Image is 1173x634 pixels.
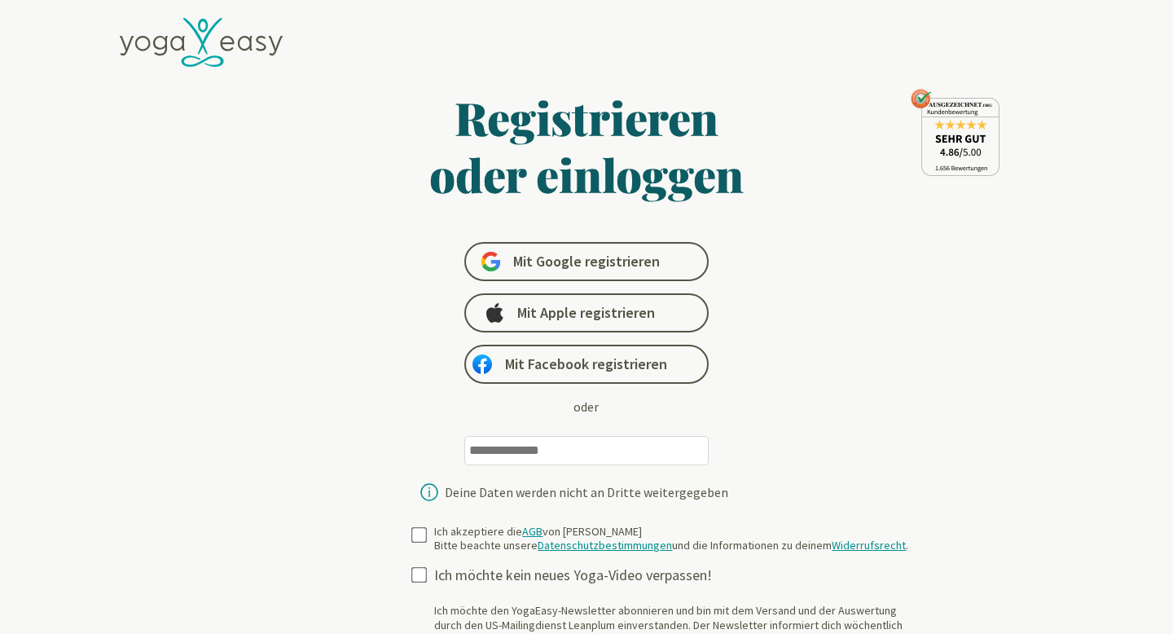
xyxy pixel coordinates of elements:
[271,89,902,203] h1: Registrieren oder einloggen
[517,303,655,323] span: Mit Apple registrieren
[434,525,908,553] div: Ich akzeptiere die von [PERSON_NAME] Bitte beachte unsere und die Informationen zu deinem .
[445,486,728,499] div: Deine Daten werden nicht an Dritte weitergegeben
[522,524,543,539] a: AGB
[911,89,999,176] img: ausgezeichnet_seal.png
[538,538,672,553] a: Datenschutzbestimmungen
[434,566,921,585] div: Ich möchte kein neues Yoga-Video verpassen!
[513,252,660,271] span: Mit Google registrieren
[505,354,667,374] span: Mit Facebook registrieren
[832,538,906,553] a: Widerrufsrecht
[573,397,599,416] div: oder
[464,293,709,332] a: Mit Apple registrieren
[464,345,709,384] a: Mit Facebook registrieren
[464,242,709,281] a: Mit Google registrieren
